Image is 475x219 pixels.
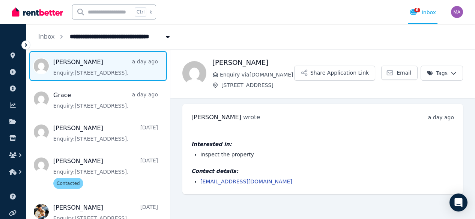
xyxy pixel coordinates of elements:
button: Share Application Link [294,66,375,81]
a: Email [381,66,418,80]
li: Inspect the property [200,151,454,158]
a: Inbox [38,33,55,40]
img: RentBetter [12,6,63,18]
a: Gracea day agoEnquiry:[STREET_ADDRESS]. [53,91,158,109]
time: a day ago [428,114,454,120]
h4: Interested in: [191,140,454,148]
div: Inbox [410,9,436,16]
h4: Contact details: [191,167,454,175]
span: [STREET_ADDRESS] [221,81,294,89]
a: [PERSON_NAME][DATE]Enquiry:[STREET_ADDRESS].Contacted [53,157,158,189]
div: Open Intercom Messenger [449,193,467,211]
span: Ctrl [135,7,146,17]
span: wrote [243,114,260,121]
span: Tags [427,69,448,77]
a: [EMAIL_ADDRESS][DOMAIN_NAME] [200,178,292,184]
a: [PERSON_NAME]a day agoEnquiry:[STREET_ADDRESS]. [53,58,158,76]
a: [PERSON_NAME][DATE]Enquiry:[STREET_ADDRESS]. [53,124,158,142]
img: Matthew [451,6,463,18]
span: k [149,9,152,15]
span: 6 [414,8,420,12]
span: Enquiry via [DOMAIN_NAME] [220,71,294,78]
span: Email [397,69,411,76]
button: Tags [421,66,463,81]
h1: [PERSON_NAME] [212,57,294,68]
img: Lawrence [182,61,206,85]
nav: Breadcrumb [26,24,183,49]
span: [PERSON_NAME] [191,114,241,121]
